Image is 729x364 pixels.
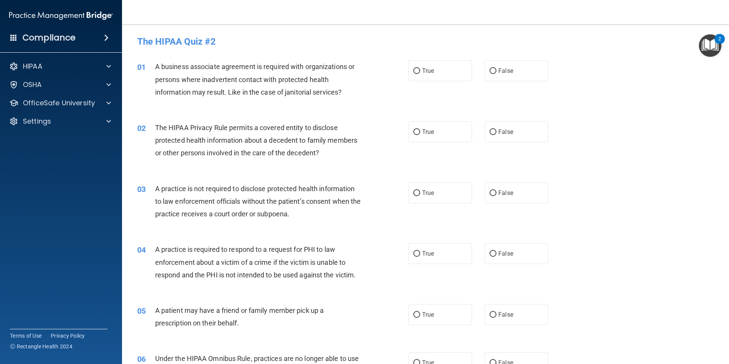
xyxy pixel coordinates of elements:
input: False [490,312,496,318]
input: True [413,251,420,257]
span: 06 [137,354,146,364]
a: HIPAA [9,62,111,71]
input: False [490,129,496,135]
iframe: Drift Widget Chat Controller [691,311,720,340]
span: False [498,189,513,196]
input: False [490,251,496,257]
span: False [498,67,513,74]
span: 01 [137,63,146,72]
span: False [498,128,513,135]
a: Settings [9,117,111,126]
span: 03 [137,185,146,194]
p: OSHA [23,80,42,89]
a: Privacy Policy [51,332,85,340]
span: A practice is required to respond to a request for PHI to law enforcement about a victim of a cri... [155,245,356,279]
span: A practice is not required to disclose protected health information to law enforcement officials ... [155,185,361,218]
span: True [422,67,434,74]
p: HIPAA [23,62,42,71]
span: True [422,189,434,196]
span: A patient may have a friend or family member pick up a prescription on their behalf. [155,306,324,327]
span: 04 [137,245,146,254]
span: True [422,250,434,257]
span: False [498,311,513,318]
span: A business associate agreement is required with organizations or persons where inadvertent contac... [155,63,355,96]
span: True [422,128,434,135]
input: True [413,312,420,318]
span: True [422,311,434,318]
span: The HIPAA Privacy Rule permits a covered entity to disclose protected health information about a ... [155,124,357,157]
input: True [413,68,420,74]
button: Open Resource Center, 2 new notifications [699,34,721,57]
a: Terms of Use [10,332,42,340]
div: 2 [718,39,721,49]
h4: The HIPAA Quiz #2 [137,37,714,47]
a: OSHA [9,80,111,89]
span: 02 [137,124,146,133]
input: False [490,190,496,196]
input: True [413,190,420,196]
span: Ⓒ Rectangle Health 2024 [10,343,72,350]
input: False [490,68,496,74]
a: OfficeSafe University [9,98,111,108]
h4: Compliance [22,32,75,43]
span: 05 [137,306,146,316]
img: PMB logo [9,8,113,23]
p: OfficeSafe University [23,98,95,108]
span: False [498,250,513,257]
input: True [413,129,420,135]
p: Settings [23,117,51,126]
